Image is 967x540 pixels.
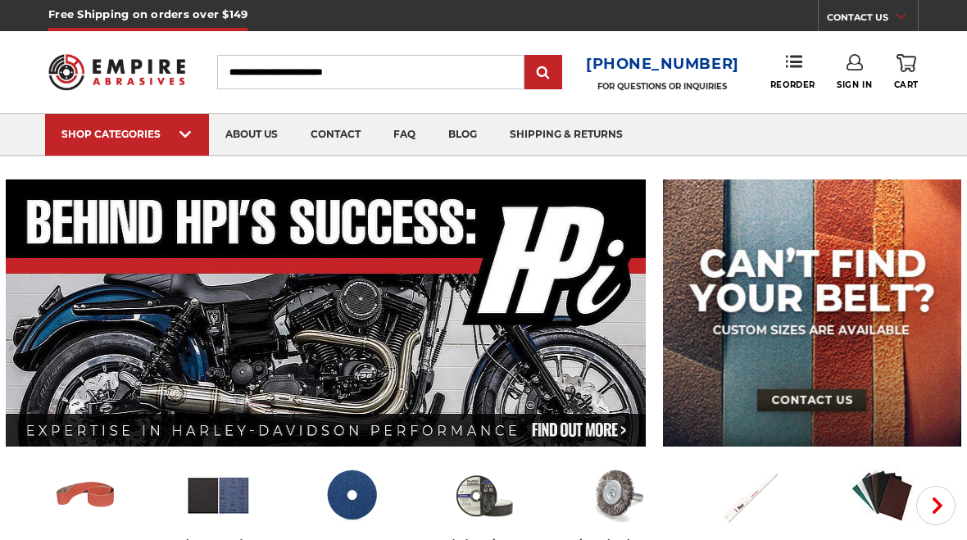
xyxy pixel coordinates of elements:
[894,79,919,90] span: Cart
[848,461,916,529] img: Non-woven Abrasives
[48,45,185,98] img: Empire Abrasives
[61,128,193,140] div: SHOP CATEGORIES
[827,8,918,31] a: CONTACT US
[586,52,739,76] a: [PHONE_NUMBER]
[450,461,518,529] img: Bonded Cutting & Grinding
[294,114,377,156] a: contact
[527,57,560,89] input: Submit
[770,54,815,89] a: Reorder
[583,461,651,529] img: Wire Wheels & Brushes
[715,461,783,529] img: Metal Saw Blades
[916,486,956,525] button: Next
[493,114,639,156] a: shipping & returns
[586,81,739,92] p: FOR QUESTIONS OR INQUIRIES
[377,114,432,156] a: faq
[432,114,493,156] a: blog
[894,54,919,90] a: Cart
[837,79,872,90] span: Sign In
[770,79,815,90] span: Reorder
[663,179,961,447] img: promo banner for custom belts.
[209,114,294,156] a: about us
[52,461,120,529] img: Sanding Belts
[6,179,647,447] img: Banner for an interview featuring Horsepower Inc who makes Harley performance upgrades featured o...
[184,461,252,529] img: Other Coated Abrasives
[317,461,385,529] img: Sanding Discs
